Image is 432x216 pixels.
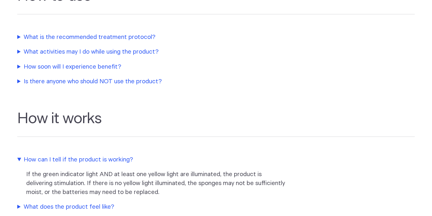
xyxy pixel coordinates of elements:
summary: What activities may I do while using the product? [17,48,286,56]
summary: What does the product feel like? [17,203,286,212]
summary: Is there anyone who should NOT use the product? [17,77,286,86]
p: If the green indicator light AND at least one yellow light are illuminated, the product is delive... [26,170,287,197]
summary: How can I tell if the product is working? [17,155,286,164]
summary: How soon will I experience benefit? [17,63,286,71]
h2: How it works [17,110,415,137]
summary: What is the recommended treatment protocol? [17,33,286,42]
